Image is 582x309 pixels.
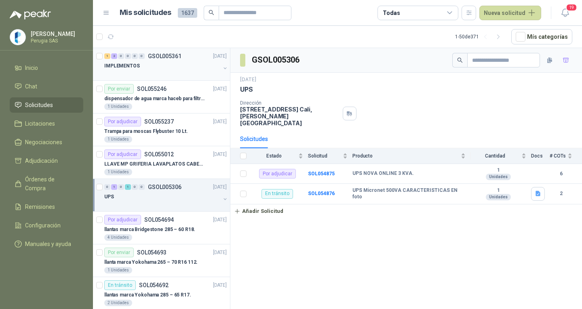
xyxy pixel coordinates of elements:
th: # COTs [550,148,582,164]
span: Configuración [25,221,61,230]
a: SOL054876 [308,191,335,196]
th: Producto [352,148,470,164]
p: SOL055012 [144,151,174,157]
div: Todas [383,8,400,17]
a: 1 2 0 0 0 0 GSOL005361[DATE] IMPLEMENTOS [104,51,228,77]
p: llanta marca Yokohama 265 – 70 R16 112. [104,259,198,266]
p: GSOL005361 [148,53,181,59]
div: 1 [125,184,131,190]
div: 1 [104,53,110,59]
div: 1 Unidades [104,136,132,143]
a: 0 1 0 1 0 0 GSOL005306[DATE] UPS [104,182,228,208]
p: UPS [240,85,253,94]
div: Unidades [486,174,511,180]
p: LLAVE MP GRIFERIA LAVAPLATOS CABEZA EXTRAIBLE [104,160,205,168]
p: [DATE] [213,118,227,126]
a: Chat [10,79,83,94]
img: Company Logo [10,29,25,45]
a: Inicio [10,60,83,76]
div: 1 [111,184,117,190]
p: [PERSON_NAME] [31,31,81,37]
div: 1 - 50 de 371 [455,30,505,43]
div: 0 [125,53,131,59]
span: Órdenes de Compra [25,175,76,193]
span: Solicitud [308,153,341,159]
b: 1 [470,187,526,194]
div: Por adjudicar [259,169,296,179]
b: 2 [550,190,572,198]
a: Por adjudicarSOL055012[DATE] LLAVE MP GRIFERIA LAVAPLATOS CABEZA EXTRAIBLE1 Unidades [93,146,230,179]
span: Adjudicación [25,156,58,165]
span: Inicio [25,63,38,72]
div: 1 Unidades [104,267,132,273]
span: Negociaciones [25,138,62,147]
b: 6 [550,170,572,178]
b: UPS NOVA ONLINE 3 KVA. [352,170,414,177]
p: SOL055246 [137,86,167,92]
span: Solicitudes [25,101,53,109]
div: 0 [118,53,124,59]
button: Mís categorías [511,29,572,44]
div: Por enviar [104,248,134,257]
span: # COTs [550,153,566,159]
a: Adjudicación [10,153,83,168]
div: Solicitudes [240,135,268,143]
h3: GSOL005306 [252,54,301,66]
p: [DATE] [213,85,227,93]
p: SOL054694 [144,217,174,223]
span: Cantidad [470,153,520,159]
span: 19 [566,4,577,11]
a: SOL054875 [308,171,335,177]
a: Negociaciones [10,135,83,150]
div: 0 [132,184,138,190]
th: Cantidad [470,148,531,164]
p: Trampa para moscas Flybuster 10 Lt. [104,128,188,135]
button: Nueva solicitud [479,6,541,20]
div: En tránsito [104,280,136,290]
button: 19 [558,6,572,20]
span: Chat [25,82,37,91]
span: search [209,10,214,15]
a: Licitaciones [10,116,83,131]
div: En tránsito [261,189,293,199]
div: Por adjudicar [104,117,141,126]
span: Producto [352,153,459,159]
th: Docs [531,148,550,164]
div: Por adjudicar [104,149,141,159]
span: Estado [251,153,297,159]
button: Añadir Solicitud [230,204,287,218]
b: UPS Micronet 500VA CARACTERISTICAS EN foto [352,187,466,200]
div: 1 Unidades [104,169,132,175]
div: 1 Unidades [104,103,132,110]
a: Manuales y ayuda [10,236,83,252]
div: 2 Unidades [104,300,132,306]
p: [DATE] [240,76,256,84]
a: Solicitudes [10,97,83,113]
div: 4 Unidades [104,234,132,241]
div: 0 [139,53,145,59]
p: [DATE] [213,249,227,256]
span: Manuales y ayuda [25,240,71,248]
a: Por adjudicarSOL055237[DATE] Trampa para moscas Flybuster 10 Lt.1 Unidades [93,114,230,146]
p: SOL054693 [137,250,167,255]
p: dispensador de agua marca haceb para filtros Nikkei [104,95,205,103]
img: Logo peakr [10,10,51,19]
a: Por adjudicarSOL054694[DATE] llantas marca Bridgestone 285 – 60 R18.4 Unidades [93,212,230,244]
span: Remisiones [25,202,55,211]
p: llantas marca Yokohama 285 – 65 R17. [104,291,191,299]
div: 0 [139,184,145,190]
p: Dirección [240,100,339,106]
p: IMPLEMENTOS [104,62,140,70]
p: Perugia SAS [31,38,81,43]
span: Licitaciones [25,119,55,128]
a: Por enviarSOL054693[DATE] llanta marca Yokohama 265 – 70 R16 112.1 Unidades [93,244,230,277]
p: SOL054692 [139,282,169,288]
a: Órdenes de Compra [10,172,83,196]
b: 1 [470,167,526,174]
div: 2 [111,53,117,59]
a: Remisiones [10,199,83,214]
th: Solicitud [308,148,352,164]
p: [DATE] [213,53,227,60]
